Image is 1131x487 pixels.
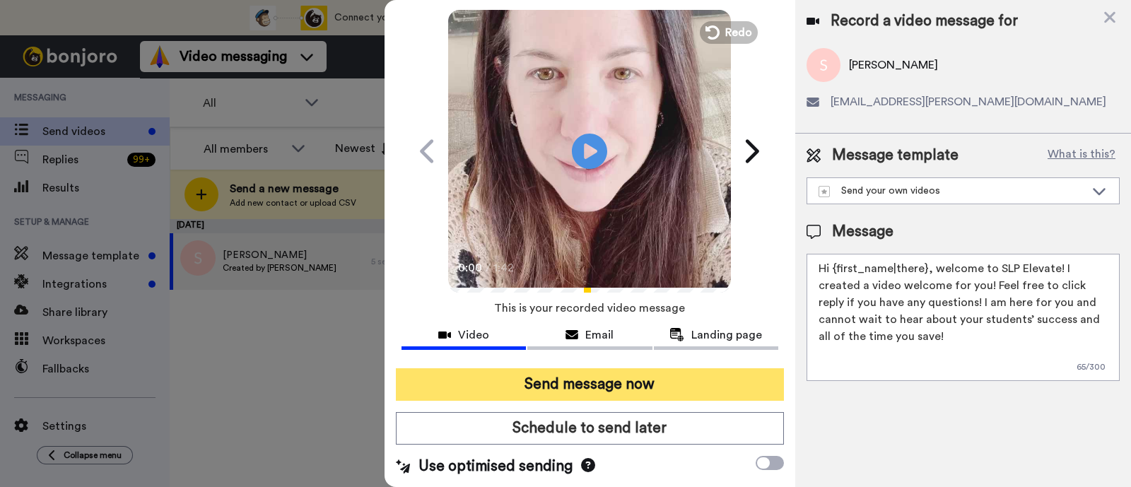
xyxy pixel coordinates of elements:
[807,254,1120,381] textarea: Hi {first_name|there}, welcome to SLP Elevate! I created a video welcome for you! Feel free to cl...
[486,259,491,276] span: /
[458,327,489,344] span: Video
[493,259,518,276] span: 1:42
[832,145,959,166] span: Message template
[819,186,830,197] img: demo-template.svg
[458,259,483,276] span: 0:00
[396,412,784,445] button: Schedule to send later
[494,293,685,324] span: This is your recorded video message
[691,327,762,344] span: Landing page
[819,184,1085,198] div: Send your own videos
[396,368,784,401] button: Send message now
[1043,145,1120,166] button: What is this?
[418,456,573,477] span: Use optimised sending
[585,327,614,344] span: Email
[832,221,893,242] span: Message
